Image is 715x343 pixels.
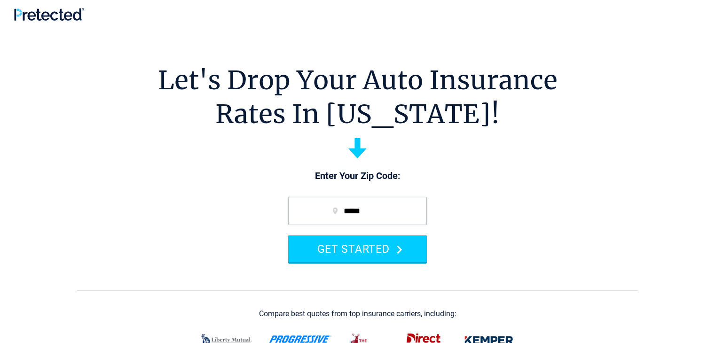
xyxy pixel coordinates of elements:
div: Compare best quotes from top insurance carriers, including: [259,310,456,318]
img: progressive [269,335,332,343]
img: Pretected Logo [14,8,84,21]
p: Enter Your Zip Code: [279,170,436,183]
input: zip code [288,197,427,225]
h1: Let's Drop Your Auto Insurance Rates In [US_STATE]! [158,63,558,131]
button: GET STARTED [288,235,427,262]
